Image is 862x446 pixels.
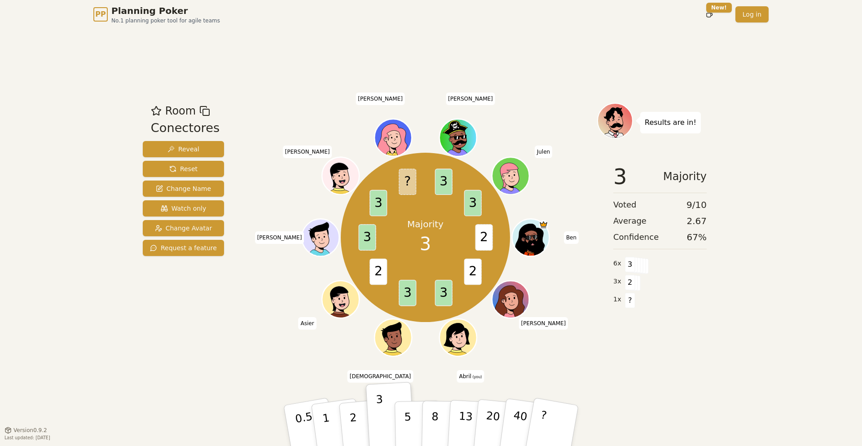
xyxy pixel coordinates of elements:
[625,257,635,272] span: 3
[625,275,635,290] span: 2
[399,280,416,306] span: 3
[613,199,637,211] span: Voted
[663,166,707,187] span: Majority
[369,190,387,216] span: 3
[475,224,493,251] span: 2
[613,277,621,287] span: 3 x
[143,161,224,177] button: Reset
[446,92,495,105] span: Click to change your name
[111,4,220,17] span: Planning Poker
[143,220,224,236] button: Change Avatar
[155,224,212,233] span: Change Avatar
[358,224,376,251] span: 3
[143,141,224,157] button: Reveal
[407,218,444,230] p: Majority
[519,317,568,330] span: Click to change your name
[143,200,224,216] button: Watch only
[613,215,646,227] span: Average
[13,427,47,434] span: Version 0.9.2
[4,435,50,440] span: Last updated: [DATE]
[347,370,413,383] span: Click to change your name
[356,92,405,105] span: Click to change your name
[435,169,452,195] span: 3
[299,317,317,330] span: Click to change your name
[613,231,659,243] span: Confidence
[687,231,707,243] span: 67 %
[471,375,482,379] span: (you)
[111,17,220,24] span: No.1 planning poker tool for agile teams
[143,181,224,197] button: Change Name
[376,393,386,442] p: 3
[464,259,481,285] span: 2
[93,4,220,24] a: PPPlanning PokerNo.1 planning poker tool for agile teams
[255,231,304,244] span: Click to change your name
[435,280,452,306] span: 3
[150,243,217,252] span: Request a feature
[686,199,707,211] span: 9 / 10
[539,220,548,230] span: Ben is the host
[613,259,621,269] span: 6 x
[464,190,481,216] span: 3
[151,119,220,137] div: Conectores
[535,145,552,158] span: Click to change your name
[420,230,431,257] span: 3
[613,295,621,305] span: 1 x
[165,103,196,119] span: Room
[686,215,707,227] span: 2.67
[564,231,579,244] span: Click to change your name
[169,164,198,173] span: Reset
[151,103,162,119] button: Add as favourite
[161,204,207,213] span: Watch only
[156,184,211,193] span: Change Name
[457,370,484,383] span: Click to change your name
[440,320,475,355] button: Click to change your avatar
[701,6,717,22] button: New!
[4,427,47,434] button: Version0.9.2
[625,293,635,308] span: ?
[735,6,769,22] a: Log in
[143,240,224,256] button: Request a feature
[399,169,416,195] span: ?
[283,145,332,158] span: Click to change your name
[95,9,106,20] span: PP
[369,259,387,285] span: 2
[706,3,732,13] div: New!
[613,166,627,187] span: 3
[167,145,199,154] span: Reveal
[645,116,696,129] p: Results are in!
